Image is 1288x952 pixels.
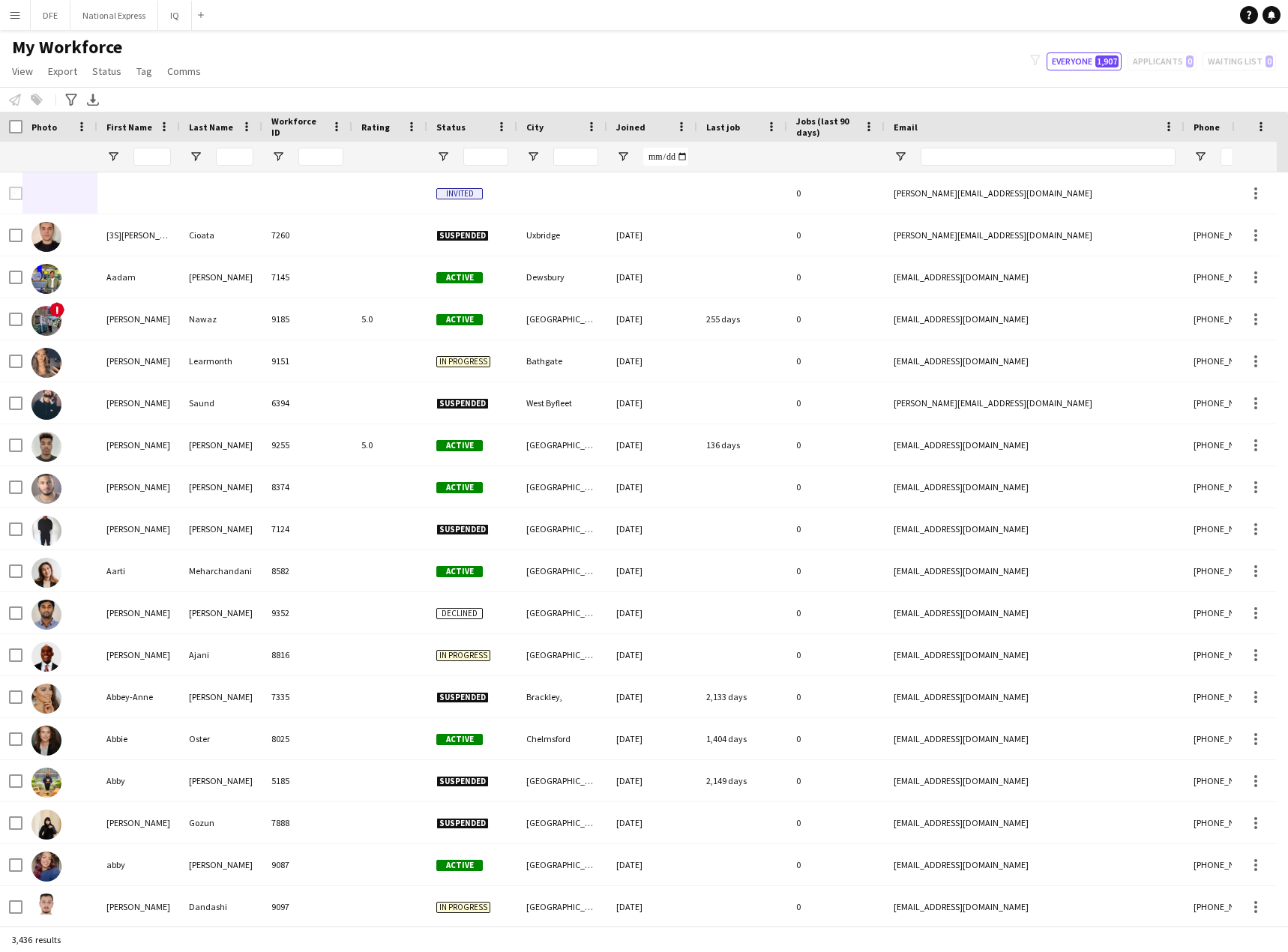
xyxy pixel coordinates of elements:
div: [EMAIL_ADDRESS][DOMAIN_NAME] [885,760,1185,801]
div: 0 [787,172,885,214]
input: Workforce ID Filter Input [298,148,343,166]
div: Dandashi [180,886,262,927]
div: 5.0 [352,298,427,340]
span: Email [894,121,918,133]
button: IQ [158,1,192,30]
div: Cioata [180,214,262,256]
div: abby [97,844,180,885]
div: [DATE] [607,760,697,801]
span: In progress [436,902,490,913]
div: [GEOGRAPHIC_DATA] [517,424,607,466]
img: [3S]Vlad Cioata [31,222,61,252]
span: Suspended [436,524,489,535]
img: Aaron Robertson [31,474,61,504]
input: Email Filter Input [921,148,1176,166]
input: Status Filter Input [463,148,508,166]
a: Status [86,61,127,81]
app-action-btn: Export XLSX [84,91,102,109]
div: [PERSON_NAME] [180,592,262,633]
span: Joined [616,121,645,133]
div: [PERSON_NAME] [97,592,180,633]
input: First Name Filter Input [133,148,171,166]
span: Photo [31,121,57,133]
span: In progress [436,356,490,367]
span: Suspended [436,230,489,241]
a: Tag [130,61,158,81]
input: Row Selection is disabled for this row (unchecked) [9,187,22,200]
div: Abby [97,760,180,801]
div: 2,133 days [697,676,787,717]
div: [DATE] [607,844,697,885]
span: First Name [106,121,152,133]
div: [EMAIL_ADDRESS][DOMAIN_NAME] [885,634,1185,675]
span: Status [436,121,466,133]
div: 9097 [262,886,352,927]
button: Open Filter Menu [189,150,202,163]
span: Active [436,734,483,745]
a: Comms [161,61,207,81]
div: 0 [787,508,885,549]
div: 9185 [262,298,352,340]
img: Aathish Loganathan [31,600,61,630]
a: Export [42,61,83,81]
div: [EMAIL_ADDRESS][DOMAIN_NAME] [885,592,1185,633]
div: [DATE] [607,424,697,466]
div: Ajani [180,634,262,675]
div: [GEOGRAPHIC_DATA] [517,298,607,340]
div: [PERSON_NAME][EMAIL_ADDRESS][DOMAIN_NAME] [885,172,1185,214]
div: [GEOGRAPHIC_DATA] [517,760,607,801]
div: 7335 [262,676,352,717]
div: [PERSON_NAME][EMAIL_ADDRESS][DOMAIN_NAME] [885,382,1185,424]
div: 0 [787,760,885,801]
div: [GEOGRAPHIC_DATA] [517,550,607,591]
span: Declined [436,608,483,619]
div: [EMAIL_ADDRESS][DOMAIN_NAME] [885,298,1185,340]
div: [DATE] [607,886,697,927]
div: 5.0 [352,424,427,466]
button: Open Filter Menu [616,150,630,163]
div: 0 [787,256,885,298]
span: Suspended [436,776,489,787]
div: 136 days [697,424,787,466]
div: [DATE] [607,340,697,382]
img: Abbey-Anne Gyles-Brown [31,684,61,714]
div: 7888 [262,802,352,843]
div: [GEOGRAPHIC_DATA] [517,844,607,885]
img: abby thomas [31,852,61,882]
div: [GEOGRAPHIC_DATA] [517,886,607,927]
span: Active [436,566,483,577]
span: Active [436,860,483,871]
div: 0 [787,550,885,591]
span: Active [436,440,483,451]
span: Suspended [436,398,489,409]
div: Oster [180,718,262,759]
div: 8582 [262,550,352,591]
div: Chelmsford [517,718,607,759]
div: [EMAIL_ADDRESS][DOMAIN_NAME] [885,508,1185,549]
button: Open Filter Menu [436,150,450,163]
span: Active [436,272,483,283]
a: View [6,61,39,81]
div: Aadam [97,256,180,298]
span: Comms [167,64,201,78]
div: [EMAIL_ADDRESS][DOMAIN_NAME] [885,718,1185,759]
span: City [526,121,544,133]
div: [GEOGRAPHIC_DATA] [517,508,607,549]
div: Saund [180,382,262,424]
div: [PERSON_NAME] [97,508,180,549]
button: National Express [70,1,158,30]
button: Open Filter Menu [526,150,540,163]
div: [EMAIL_ADDRESS][DOMAIN_NAME] [885,550,1185,591]
app-action-btn: Advanced filters [62,91,80,109]
div: 5185 [262,760,352,801]
div: [PERSON_NAME] [97,802,180,843]
div: [PERSON_NAME] [180,760,262,801]
div: [PERSON_NAME] [180,844,262,885]
img: Aaliyah Learmonth [31,348,61,378]
button: Everyone1,907 [1047,52,1122,70]
span: Status [92,64,121,78]
div: [EMAIL_ADDRESS][DOMAIN_NAME] [885,340,1185,382]
img: Abd alhakim Dandashi [31,894,61,924]
div: 9352 [262,592,352,633]
div: 1,404 days [697,718,787,759]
